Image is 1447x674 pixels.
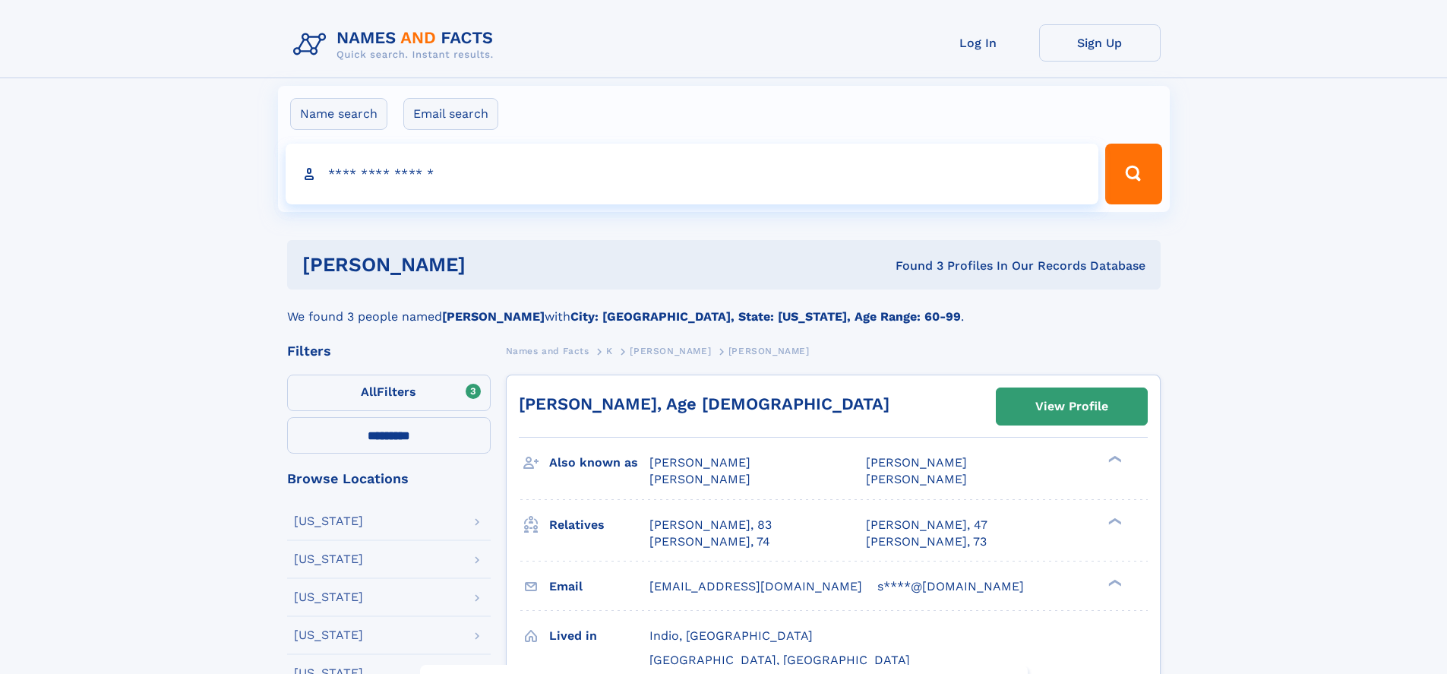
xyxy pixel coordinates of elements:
[1104,577,1123,587] div: ❯
[866,472,967,486] span: [PERSON_NAME]
[1104,454,1123,464] div: ❯
[287,472,491,486] div: Browse Locations
[287,290,1161,326] div: We found 3 people named with .
[294,591,363,603] div: [US_STATE]
[549,574,649,600] h3: Email
[1105,144,1161,204] button: Search Button
[361,384,377,399] span: All
[1035,389,1108,424] div: View Profile
[519,394,889,413] a: [PERSON_NAME], Age [DEMOGRAPHIC_DATA]
[997,388,1147,425] a: View Profile
[866,517,987,533] a: [PERSON_NAME], 47
[506,341,589,360] a: Names and Facts
[649,455,750,470] span: [PERSON_NAME]
[606,346,613,356] span: K
[294,515,363,527] div: [US_STATE]
[649,653,910,667] span: [GEOGRAPHIC_DATA], [GEOGRAPHIC_DATA]
[287,344,491,358] div: Filters
[286,144,1099,204] input: search input
[302,255,681,274] h1: [PERSON_NAME]
[294,629,363,641] div: [US_STATE]
[866,455,967,470] span: [PERSON_NAME]
[649,579,862,593] span: [EMAIL_ADDRESS][DOMAIN_NAME]
[442,309,545,324] b: [PERSON_NAME]
[403,98,498,130] label: Email search
[549,450,649,476] h3: Also known as
[287,24,506,65] img: Logo Names and Facts
[606,341,613,360] a: K
[649,472,750,486] span: [PERSON_NAME]
[287,375,491,411] label: Filters
[918,24,1039,62] a: Log In
[866,533,987,550] a: [PERSON_NAME], 73
[294,553,363,565] div: [US_STATE]
[1039,24,1161,62] a: Sign Up
[630,346,711,356] span: [PERSON_NAME]
[649,533,770,550] a: [PERSON_NAME], 74
[681,258,1145,274] div: Found 3 Profiles In Our Records Database
[649,628,813,643] span: Indio, [GEOGRAPHIC_DATA]
[290,98,387,130] label: Name search
[649,517,772,533] a: [PERSON_NAME], 83
[1104,516,1123,526] div: ❯
[549,623,649,649] h3: Lived in
[728,346,810,356] span: [PERSON_NAME]
[570,309,961,324] b: City: [GEOGRAPHIC_DATA], State: [US_STATE], Age Range: 60-99
[630,341,711,360] a: [PERSON_NAME]
[549,512,649,538] h3: Relatives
